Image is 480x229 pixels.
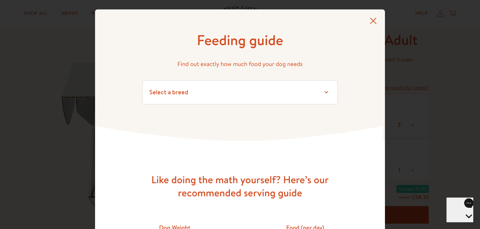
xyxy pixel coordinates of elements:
[132,173,348,199] h3: Like doing the math yourself? Here’s our recommended serving guide
[142,59,338,69] p: Find out exactly how much food your dog needs
[142,31,338,50] h1: Feeding guide
[446,197,473,222] iframe: Gorgias live chat messenger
